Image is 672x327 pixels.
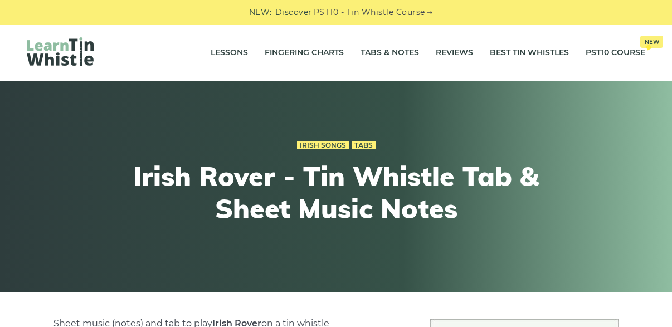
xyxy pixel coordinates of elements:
[297,141,349,150] a: Irish Songs
[352,141,376,150] a: Tabs
[265,39,344,67] a: Fingering Charts
[490,39,569,67] a: Best Tin Whistles
[361,39,419,67] a: Tabs & Notes
[27,37,94,66] img: LearnTinWhistle.com
[640,36,663,48] span: New
[131,160,541,224] h1: Irish Rover - Tin Whistle Tab & Sheet Music Notes
[211,39,248,67] a: Lessons
[586,39,645,67] a: PST10 CourseNew
[436,39,473,67] a: Reviews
